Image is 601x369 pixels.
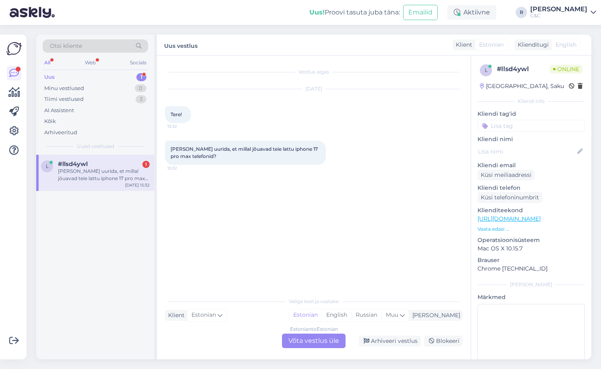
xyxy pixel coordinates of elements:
[478,147,576,156] input: Lisa nimi
[171,146,319,159] span: [PERSON_NAME] uurida, et millal jõuavad teie lattu iphone 17 pro max telefonid?
[50,42,82,50] span: Otsi kliente
[478,110,585,118] p: Kliendi tag'id
[556,41,576,49] span: English
[44,107,74,115] div: AI Assistent
[165,68,463,76] div: Vestlus algas
[191,311,216,320] span: Estonian
[478,98,585,105] div: Kliendi info
[516,7,527,18] div: R
[478,120,585,132] input: Lisa tag
[386,311,398,318] span: Muu
[167,165,198,171] span: 15:32
[171,111,182,117] span: Tere!
[478,184,585,192] p: Kliendi telefon
[125,182,150,188] div: [DATE] 15:32
[480,82,564,90] div: [GEOGRAPHIC_DATA], Saku
[167,123,198,129] span: 15:32
[424,336,463,346] div: Blokeeri
[142,161,150,168] div: 1
[46,163,49,169] span: l
[165,298,463,305] div: Valige keel ja vastake
[290,326,338,333] div: Estonian to Estonian
[515,41,549,49] div: Klienditugi
[44,84,84,92] div: Minu vestlused
[136,95,146,103] div: 3
[478,206,585,215] p: Klienditeekond
[530,6,587,12] div: [PERSON_NAME]
[309,8,325,16] b: Uus!
[403,5,438,20] button: Emailid
[77,143,114,150] span: Uued vestlused
[478,236,585,244] p: Operatsioonisüsteem
[83,57,97,68] div: Web
[550,65,582,74] span: Online
[309,8,400,17] div: Proovi tasuta juba täna:
[479,41,504,49] span: Estonian
[530,6,596,19] a: [PERSON_NAME]C&C
[453,41,472,49] div: Klient
[164,39,198,50] label: Uus vestlus
[44,129,77,137] div: Arhiveeritud
[128,57,148,68] div: Socials
[58,160,88,168] span: #llsd4ywl
[447,5,496,20] div: Aktiivne
[44,73,55,81] div: Uus
[478,161,585,170] p: Kliendi email
[497,64,550,74] div: # llsd4ywl
[478,256,585,264] p: Brauser
[478,225,585,233] p: Vaata edasi ...
[58,168,150,182] div: [PERSON_NAME] uurida, et millal jõuavad teie lattu iphone 17 pro max telefonid?
[478,135,585,143] p: Kliendi nimi
[478,281,585,288] div: [PERSON_NAME]
[6,41,22,56] img: Askly Logo
[485,67,488,73] span: l
[43,57,52,68] div: All
[136,73,146,81] div: 1
[478,264,585,273] p: Chrome [TECHNICAL_ID]
[282,334,346,348] div: Võta vestlus üle
[351,309,381,321] div: Russian
[530,12,587,19] div: C&C
[409,311,460,320] div: [PERSON_NAME]
[135,84,146,92] div: 0
[165,85,463,92] div: [DATE]
[478,215,541,222] a: [URL][DOMAIN_NAME]
[289,309,322,321] div: Estonian
[478,293,585,301] p: Märkmed
[478,192,542,203] div: Küsi telefoninumbrit
[322,309,351,321] div: English
[44,95,84,103] div: Tiimi vestlused
[44,117,56,125] div: Kõik
[478,170,535,180] div: Küsi meiliaadressi
[165,311,185,320] div: Klient
[359,336,421,346] div: Arhiveeri vestlus
[478,244,585,253] p: Mac OS X 10.15.7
